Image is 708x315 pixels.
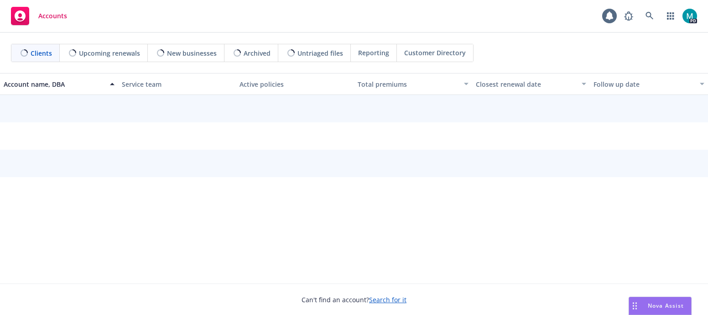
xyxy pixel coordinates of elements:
span: Can't find an account? [302,295,406,304]
button: Follow up date [590,73,708,95]
span: Archived [244,48,271,58]
a: Search for it [369,295,406,304]
span: Untriaged files [297,48,343,58]
img: photo [682,9,697,23]
div: Service team [122,79,233,89]
span: Nova Assist [648,302,684,310]
div: Account name, DBA [4,79,104,89]
div: Active policies [239,79,350,89]
span: Upcoming renewals [79,48,140,58]
span: Reporting [358,48,389,58]
button: Total premiums [354,73,472,95]
a: Accounts [7,3,71,29]
div: Total premiums [358,79,458,89]
button: Nova Assist [629,297,692,315]
span: Customer Directory [404,48,466,58]
span: Accounts [38,12,67,20]
button: Service team [118,73,236,95]
div: Drag to move [629,297,640,315]
span: Clients [31,48,52,58]
a: Report a Bug [619,7,638,25]
span: New businesses [167,48,217,58]
a: Search [640,7,659,25]
div: Closest renewal date [476,79,577,89]
button: Closest renewal date [472,73,590,95]
a: Switch app [661,7,680,25]
button: Active policies [236,73,354,95]
div: Follow up date [593,79,694,89]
